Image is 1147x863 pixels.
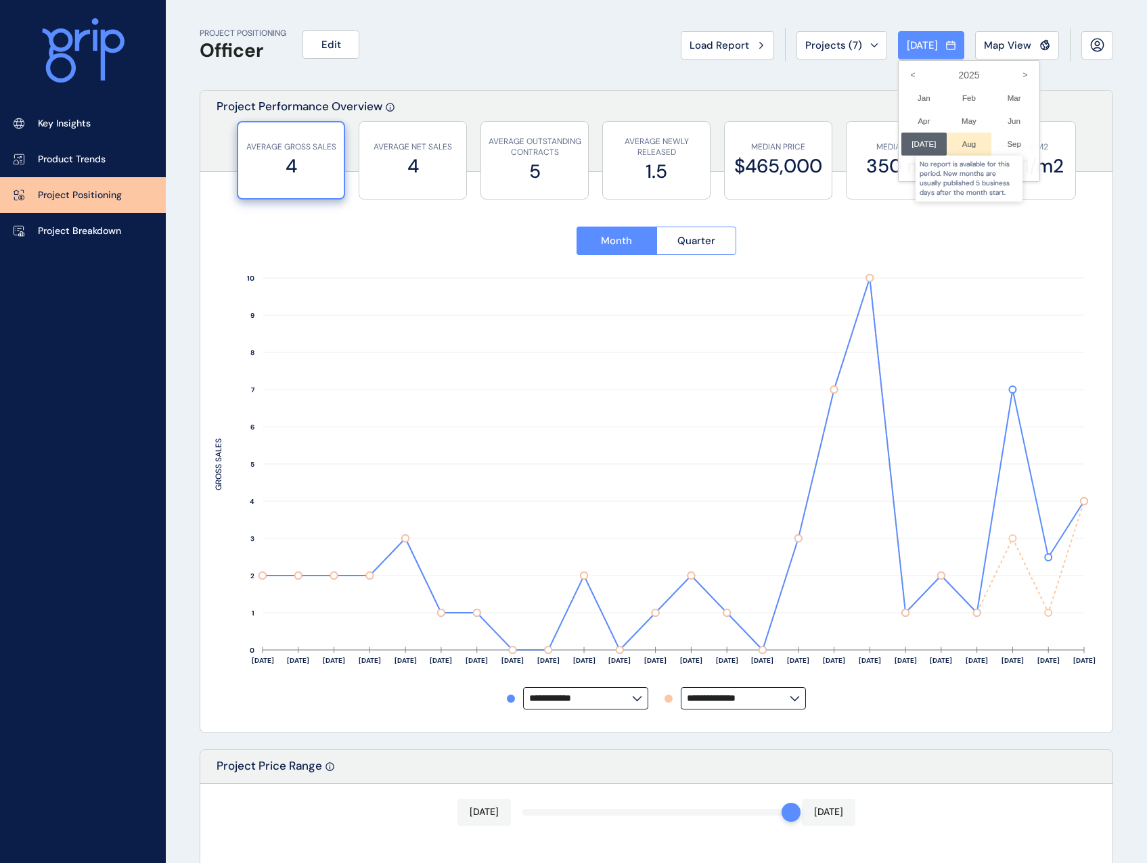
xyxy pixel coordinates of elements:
p: Project Positioning [38,189,122,202]
li: [DATE] [901,133,947,156]
li: Jun [991,110,1037,133]
li: Dec [991,156,1037,179]
li: Apr [901,110,947,133]
p: Project Breakdown [38,225,121,238]
li: Mar [991,87,1037,110]
li: Sep [991,133,1037,156]
p: Key Insights [38,117,91,131]
li: Aug [947,133,992,156]
i: > [1014,64,1037,87]
i: < [901,64,924,87]
p: Product Trends [38,153,106,166]
label: 2025 [901,64,1037,87]
li: Nov [947,156,992,179]
li: Feb [947,87,992,110]
li: May [947,110,992,133]
li: Jan [901,87,947,110]
li: Oct [901,156,947,179]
